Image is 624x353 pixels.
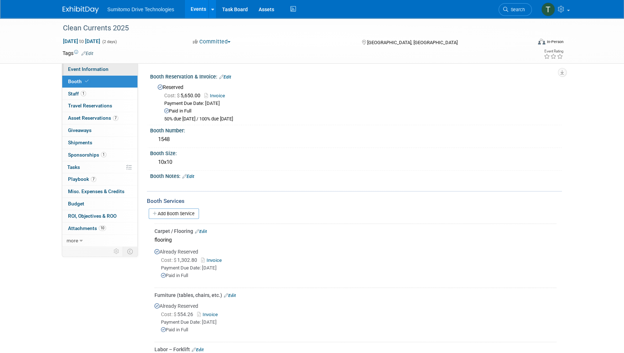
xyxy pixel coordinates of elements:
[62,63,137,75] a: Event Information
[62,222,137,234] a: Attachments10
[161,327,556,333] div: Paid in Full
[85,79,89,83] i: Booth reservation complete
[154,235,556,244] div: flooring
[538,39,545,44] img: Format-Inperson.png
[164,93,181,98] span: Cost: $
[498,3,532,16] a: Search
[101,152,106,157] span: 1
[91,176,96,182] span: 7
[68,225,106,231] span: Attachments
[161,272,556,279] div: Paid in Full
[68,127,92,133] span: Giveaways
[68,140,92,145] span: Shipments
[367,40,458,45] span: [GEOGRAPHIC_DATA], [GEOGRAPHIC_DATA]
[219,75,231,80] a: Edit
[164,93,203,98] span: 5,650.00
[150,71,562,81] div: Booth Reservation & Invoice:
[62,149,137,161] a: Sponsorships1
[154,299,556,339] div: Already Reserved
[102,39,117,44] span: (2 days)
[68,66,109,72] span: Event Information
[62,235,137,247] a: more
[154,292,556,299] div: Furniture (tables, chairs, etc.)
[78,38,85,44] span: to
[62,210,137,222] a: ROI, Objectives & ROO
[156,157,556,168] div: 10x10
[110,247,123,256] td: Personalize Event Tab Strip
[68,103,112,109] span: Travel Reservations
[67,164,80,170] span: Tasks
[68,188,124,194] span: Misc. Expenses & Credits
[62,137,137,149] a: Shipments
[161,257,200,263] span: 1,302.80
[68,78,90,84] span: Booth
[63,6,99,13] img: ExhibitDay
[147,197,562,205] div: Booth Services
[182,174,194,179] a: Edit
[62,186,137,197] a: Misc. Expenses & Credits
[81,91,86,96] span: 1
[164,100,556,107] div: Payment Due Date: [DATE]
[150,171,562,180] div: Booth Notes:
[192,347,204,352] a: Edit
[150,125,562,134] div: Booth Number:
[197,312,221,317] a: Invoice
[195,229,207,234] a: Edit
[68,176,96,182] span: Playbook
[154,227,556,235] div: Carpet / Flooring
[161,311,196,317] span: 554.26
[546,39,563,44] div: In-Person
[201,258,225,263] a: Invoice
[62,88,137,100] a: Staff1
[99,225,106,231] span: 10
[164,116,556,122] div: 50% due [DATE] / 100% due [DATE]
[68,91,86,97] span: Staff
[489,38,564,48] div: Event Format
[63,38,101,44] span: [DATE] [DATE]
[68,213,116,219] span: ROI, Objectives & ROO
[224,293,236,298] a: Edit
[150,148,562,157] div: Booth Size:
[508,7,525,12] span: Search
[164,108,556,115] div: Paid in Full
[107,7,174,12] span: Sumitomo Drive Technologies
[161,265,556,272] div: Payment Due Date: [DATE]
[123,247,137,256] td: Toggle Event Tabs
[161,311,177,317] span: Cost: $
[62,112,137,124] a: Asset Reservations7
[68,152,106,158] span: Sponsorships
[190,38,233,46] button: Committed
[156,134,556,145] div: 1548
[62,173,137,185] a: Playbook7
[63,50,93,57] td: Tags
[62,124,137,136] a: Giveaways
[62,198,137,210] a: Budget
[62,161,137,173] a: Tasks
[68,201,84,207] span: Budget
[541,3,555,16] img: Taylor Mobley
[62,76,137,88] a: Booth
[161,257,177,263] span: Cost: $
[204,93,229,98] a: Invoice
[154,244,556,285] div: Already Reserved
[67,238,78,243] span: more
[543,50,563,53] div: Event Rating
[161,319,556,326] div: Payment Due Date: [DATE]
[60,22,521,35] div: Clean Currents 2025
[113,115,118,121] span: 7
[62,100,137,112] a: Travel Reservations
[68,115,118,121] span: Asset Reservations
[156,82,556,123] div: Reserved
[81,51,93,56] a: Edit
[154,346,556,353] div: Labor – Forklift
[149,208,199,219] a: Add Booth Service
